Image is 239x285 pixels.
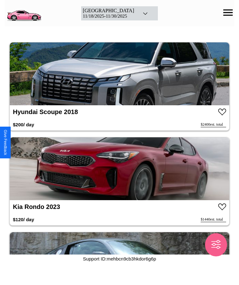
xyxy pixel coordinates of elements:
[83,14,134,19] div: 11 / 18 / 2025 - 11 / 30 / 2025
[201,122,226,127] div: $ 2400 est. total
[83,255,156,263] p: Support ID: mehbcn9cb3hkdor6g6p
[5,3,43,22] img: logo
[13,203,60,210] a: Kia Rondo 2023
[3,130,8,155] div: Give Feedback
[83,8,134,14] div: [GEOGRAPHIC_DATA]
[201,217,226,222] div: $ 1440 est. total
[13,214,34,225] h3: $ 120 / day
[13,119,34,130] h3: $ 200 / day
[13,108,78,115] a: Hyundai Scoupe 2018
